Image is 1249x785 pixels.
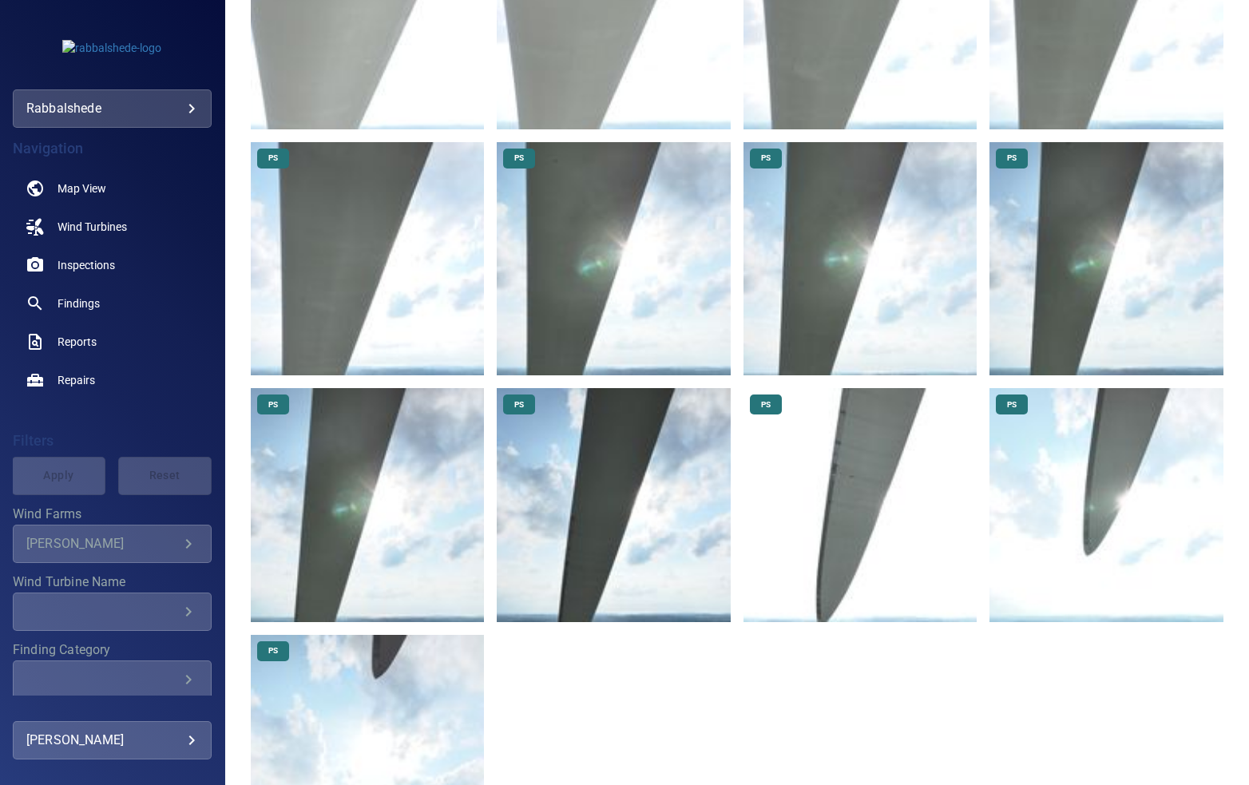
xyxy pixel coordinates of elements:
div: Wind Turbine Name [13,593,212,631]
div: [PERSON_NAME] [26,536,179,551]
h4: Filters [13,433,212,449]
a: findings noActive [13,284,212,323]
span: Reports [57,334,97,350]
div: Wind Farms [13,525,212,563]
span: Findings [57,295,100,311]
span: PS [751,399,780,410]
div: Finding Category [13,660,212,699]
label: Wind Farms [13,508,212,521]
a: reports noActive [13,323,212,361]
span: PS [997,153,1026,164]
label: Wind Turbine Name [13,576,212,589]
img: rabbalshede-logo [62,40,161,56]
a: repairs noActive [13,361,212,399]
div: rabbalshede [26,96,198,121]
label: Finding Category [13,644,212,656]
h4: Navigation [13,141,212,157]
span: Wind Turbines [57,219,127,235]
span: PS [997,399,1026,410]
span: PS [751,153,780,164]
a: inspections noActive [13,246,212,284]
a: windturbines noActive [13,208,212,246]
span: PS [259,645,287,656]
span: Inspections [57,257,115,273]
span: Repairs [57,372,95,388]
span: PS [259,153,287,164]
div: rabbalshede [13,89,212,128]
div: [PERSON_NAME] [26,728,198,753]
span: PS [505,399,533,410]
span: PS [505,153,533,164]
a: map noActive [13,169,212,208]
span: PS [259,399,287,410]
span: Map View [57,180,106,196]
